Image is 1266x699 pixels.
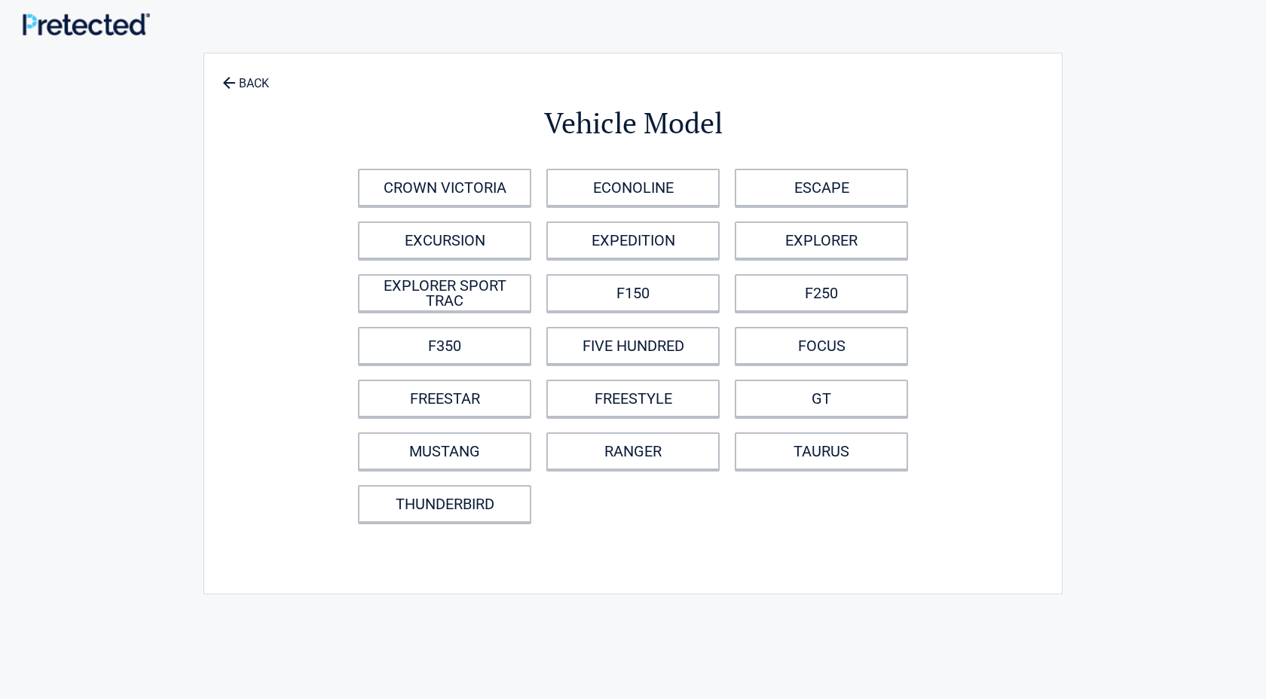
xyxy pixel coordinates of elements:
a: FIVE HUNDRED [546,327,720,365]
a: MUSTANG [358,432,531,470]
a: ESCAPE [735,169,908,206]
a: F150 [546,274,720,312]
img: Main Logo [23,13,150,36]
a: FREESTYLE [546,380,720,417]
h2: Vehicle Model [287,104,979,142]
a: EXCURSION [358,221,531,259]
a: ECONOLINE [546,169,720,206]
a: FREESTAR [358,380,531,417]
a: GT [735,380,908,417]
a: CROWN VICTORIA [358,169,531,206]
a: EXPLORER [735,221,908,259]
a: RANGER [546,432,720,470]
a: BACK [219,63,272,90]
a: EXPEDITION [546,221,720,259]
a: F250 [735,274,908,312]
a: THUNDERBIRD [358,485,531,523]
a: FOCUS [735,327,908,365]
a: EXPLORER SPORT TRAC [358,274,531,312]
a: F350 [358,327,531,365]
a: TAURUS [735,432,908,470]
